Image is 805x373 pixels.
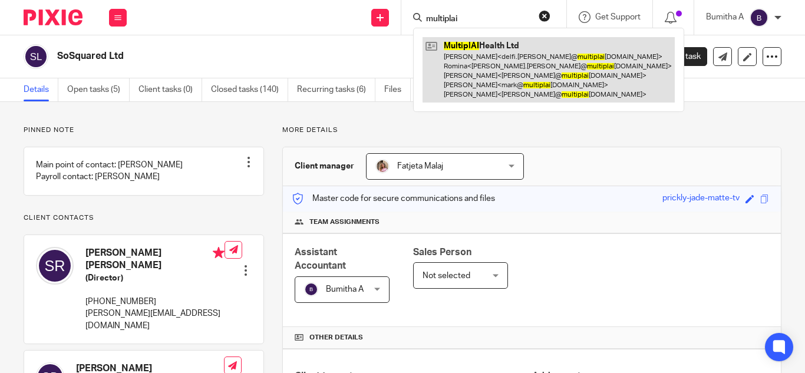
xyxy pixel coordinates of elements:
[397,162,443,170] span: Fatjeta Malaj
[662,192,740,206] div: prickly-jade-matte-tv
[24,44,48,69] img: svg%3E
[292,193,495,204] p: Master code for secure communications and files
[24,9,83,25] img: Pixie
[282,126,781,135] p: More details
[423,272,470,280] span: Not selected
[211,78,288,101] a: Closed tasks (140)
[539,10,550,22] button: Clear
[750,8,768,27] img: svg%3E
[57,50,509,62] h2: SoSquared Ltd
[36,247,74,285] img: svg%3E
[213,247,225,259] i: Primary
[375,159,390,173] img: MicrosoftTeams-image%20(5).png
[295,247,346,270] span: Assistant Accountant
[706,11,744,23] p: Bumitha A
[297,78,375,101] a: Recurring tasks (6)
[295,160,354,172] h3: Client manager
[413,247,471,257] span: Sales Person
[24,213,264,223] p: Client contacts
[67,78,130,101] a: Open tasks (5)
[85,247,225,272] h4: [PERSON_NAME] [PERSON_NAME]
[138,78,202,101] a: Client tasks (0)
[304,282,318,296] img: svg%3E
[326,285,364,293] span: Bumitha A
[85,296,225,308] p: [PHONE_NUMBER]
[24,78,58,101] a: Details
[24,126,264,135] p: Pinned note
[309,217,380,227] span: Team assignments
[85,308,225,332] p: [PERSON_NAME][EMAIL_ADDRESS][DOMAIN_NAME]
[425,14,531,25] input: Search
[85,272,225,284] h5: (Director)
[595,13,641,21] span: Get Support
[384,78,411,101] a: Files
[309,333,363,342] span: Other details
